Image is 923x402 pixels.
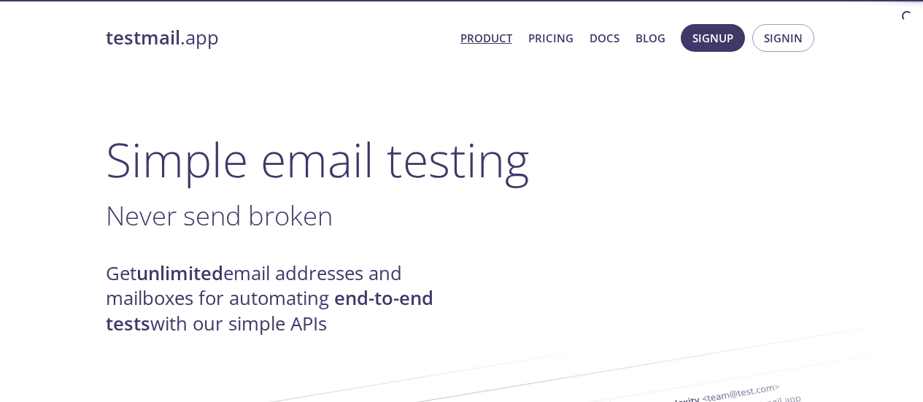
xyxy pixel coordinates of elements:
a: Pricing [528,28,574,47]
a: testmail.app [106,26,449,50]
strong: end-to-end tests [106,285,433,336]
button: Signup [681,24,745,52]
button: Signin [752,24,814,52]
span: Never send broken [106,197,333,233]
h1: Simple email testing [106,131,818,188]
span: Signup [692,28,733,47]
a: Product [460,28,512,47]
strong: unlimited [136,260,223,286]
h4: Get email addresses and mailboxes for automating with our simple APIs [106,261,462,336]
a: Docs [590,28,619,47]
span: Signin [764,28,803,47]
strong: testmail [106,25,180,50]
a: Blog [636,28,665,47]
